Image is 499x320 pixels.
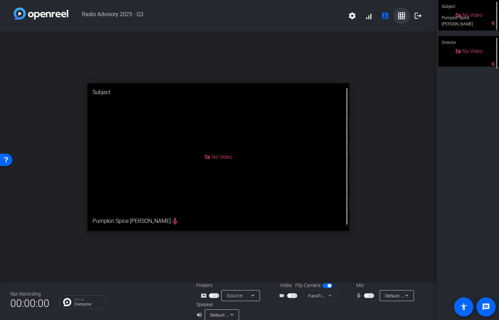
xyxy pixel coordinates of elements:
[381,12,389,20] mat-icon: account_box
[10,290,49,298] div: Not Recording
[460,303,468,311] mat-icon: accessibility
[385,293,473,298] span: Default - MacBook Pro Microphone (Built-in)
[462,48,483,54] span: No Video
[348,12,356,20] mat-icon: settings
[74,302,102,306] p: Everyone
[462,12,483,18] span: No Video
[74,298,102,301] p: Group
[210,312,290,318] span: Default - External Headphones (Built-in)
[349,282,418,289] div: Mic
[87,83,349,102] div: Subject
[212,154,232,160] span: No Video
[482,303,490,311] mat-icon: message
[356,292,364,300] mat-icon: mic_none
[295,282,321,289] span: Flip Camera
[14,8,68,20] img: white-gradient.svg
[279,292,287,300] mat-icon: videocam_outline
[196,311,204,319] mat-icon: volume_up
[227,293,242,298] span: Source
[201,292,209,300] mat-icon: screen_share_outline
[196,282,265,289] div: Present
[280,282,292,289] span: Video
[10,295,49,312] span: 00:00:00
[68,8,344,24] span: Radio Advisory 2025 - Q3
[63,298,71,306] img: Chat Icon
[414,12,422,20] mat-icon: logout
[397,12,406,20] mat-icon: grid_on
[196,301,237,308] div: Speaker
[438,36,499,49] div: Director
[360,8,377,24] button: signal_cellular_alt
